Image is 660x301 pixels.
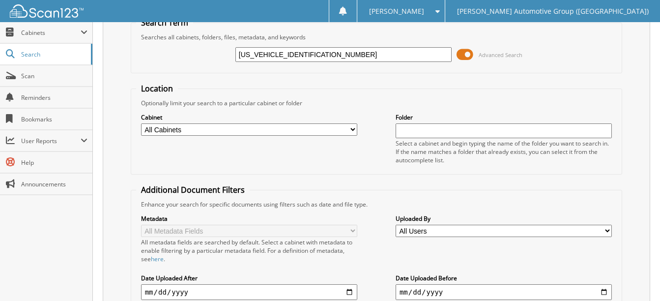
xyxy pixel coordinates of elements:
div: Searches all cabinets, folders, files, metadata, and keywords [136,33,617,41]
div: All metadata fields are searched by default. Select a cabinet with metadata to enable filtering b... [141,238,357,263]
span: Advanced Search [479,51,522,59]
span: Scan [21,72,87,80]
span: Announcements [21,180,87,188]
div: Optionally limit your search to a particular cabinet or folder [136,99,617,107]
div: Enhance your search for specific documents using filters such as date and file type. [136,200,617,209]
input: end [396,284,612,300]
span: [PERSON_NAME] Automotive Group ([GEOGRAPHIC_DATA]) [457,8,649,14]
label: Cabinet [141,113,357,121]
span: Search [21,50,86,59]
iframe: Chat Widget [611,254,660,301]
span: User Reports [21,137,81,145]
label: Uploaded By [396,214,612,223]
span: [PERSON_NAME] [369,8,424,14]
span: Reminders [21,93,87,102]
label: Metadata [141,214,357,223]
label: Date Uploaded After [141,274,357,282]
a: here [151,255,164,263]
img: scan123-logo-white.svg [10,4,84,18]
legend: Additional Document Filters [136,184,250,195]
legend: Location [136,83,178,94]
legend: Search Term [136,17,193,28]
span: Help [21,158,87,167]
label: Folder [396,113,612,121]
input: start [141,284,357,300]
span: Cabinets [21,29,81,37]
div: Select a cabinet and begin typing the name of the folder you want to search in. If the name match... [396,139,612,164]
span: Bookmarks [21,115,87,123]
label: Date Uploaded Before [396,274,612,282]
